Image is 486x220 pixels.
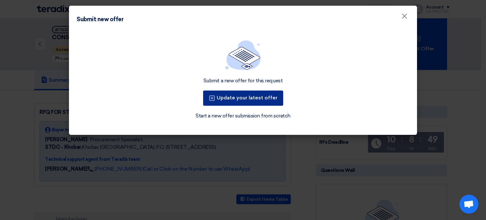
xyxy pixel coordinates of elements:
button: Close [396,10,413,23]
img: empty_state_list.svg [225,40,261,70]
span: × [401,11,408,24]
div: Open chat [459,195,478,214]
button: Update your latest offer [203,91,283,106]
a: Start a new offer submission from scratch [196,112,290,120]
div: Submit a new offer for this request [203,78,283,84]
div: Submit new offer [77,15,123,24]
